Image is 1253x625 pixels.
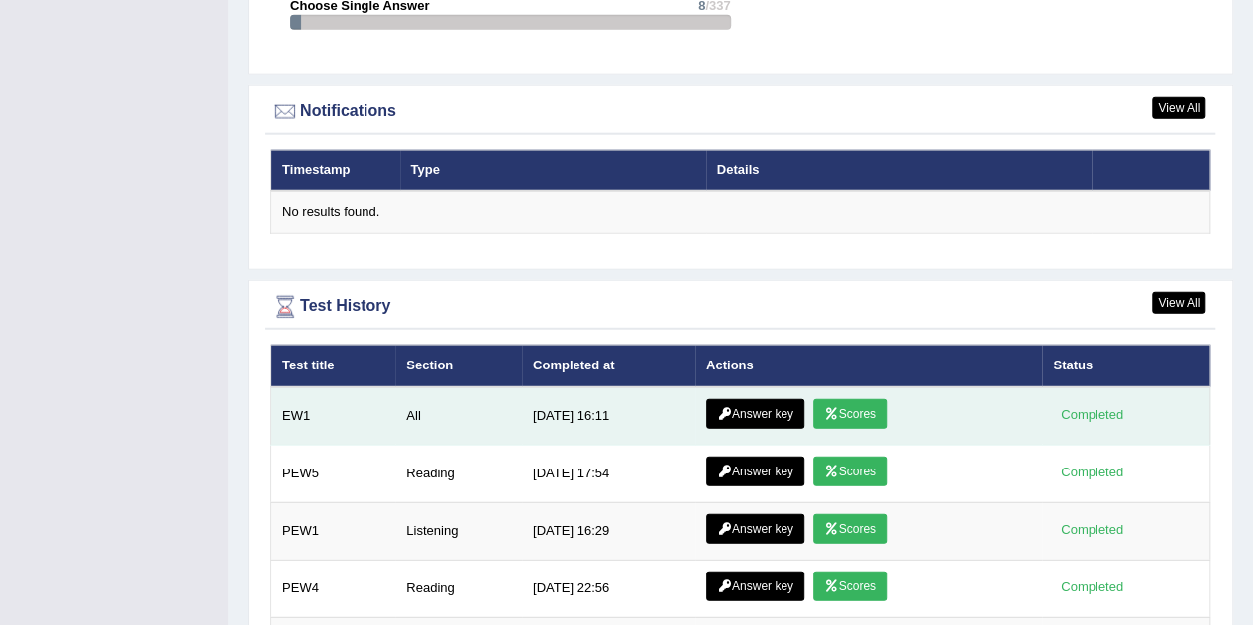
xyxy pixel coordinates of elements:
[813,514,887,544] a: Scores
[1053,463,1130,483] div: Completed
[271,445,396,502] td: PEW5
[706,514,804,544] a: Answer key
[400,150,706,191] th: Type
[1053,577,1130,598] div: Completed
[813,399,887,429] a: Scores
[271,387,396,446] td: EW1
[395,502,522,560] td: Listening
[706,572,804,601] a: Answer key
[271,150,400,191] th: Timestamp
[706,150,1092,191] th: Details
[270,97,1210,127] div: Notifications
[1152,292,1205,314] a: View All
[271,560,396,617] td: PEW4
[395,445,522,502] td: Reading
[522,560,695,617] td: [DATE] 22:56
[1053,520,1130,541] div: Completed
[706,457,804,486] a: Answer key
[813,572,887,601] a: Scores
[695,345,1042,386] th: Actions
[1042,345,1209,386] th: Status
[1152,97,1205,119] a: View All
[1053,405,1130,426] div: Completed
[271,345,396,386] th: Test title
[522,345,695,386] th: Completed at
[270,292,1210,322] div: Test History
[395,560,522,617] td: Reading
[282,203,1199,222] div: No results found.
[271,502,396,560] td: PEW1
[813,457,887,486] a: Scores
[395,387,522,446] td: All
[395,345,522,386] th: Section
[706,399,804,429] a: Answer key
[522,387,695,446] td: [DATE] 16:11
[522,445,695,502] td: [DATE] 17:54
[522,502,695,560] td: [DATE] 16:29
